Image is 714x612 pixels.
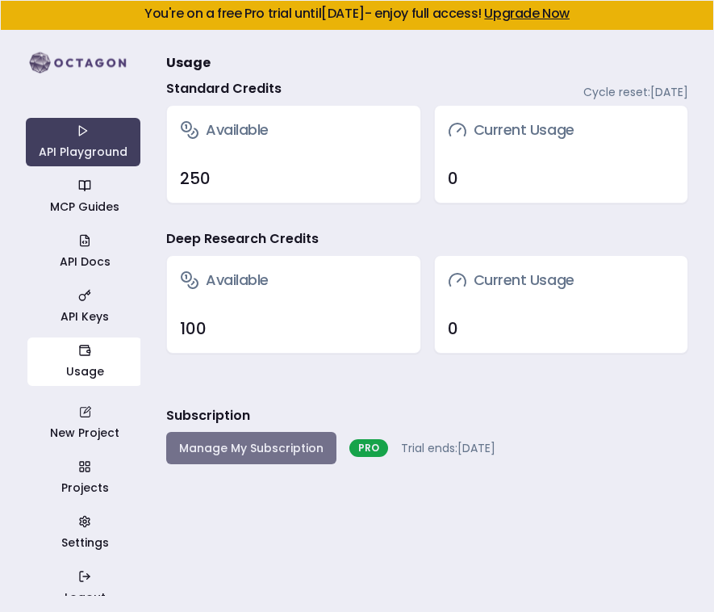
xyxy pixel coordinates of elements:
h3: Current Usage [448,119,574,141]
img: logo-rect-yK7x_WSZ.svg [26,47,140,79]
h3: Available [180,269,269,291]
a: Usage [27,337,142,386]
div: 100 [180,317,407,340]
a: API Playground [26,118,140,166]
span: Usage [166,53,211,73]
a: Settings [27,509,142,557]
a: API Docs [27,228,142,276]
a: Upgrade Now [484,4,570,23]
h4: Deep Research Credits [166,229,319,249]
h4: Standard Credits [166,79,282,99]
a: New Project [27,399,142,447]
div: PRO [349,439,388,457]
button: Manage My Subscription [166,432,336,464]
h3: Available [180,119,269,141]
h3: Subscription [166,406,250,425]
h5: You're on a free Pro trial until [DATE] - enjoy full access! [14,7,700,20]
div: 0 [448,167,675,190]
h3: Current Usage [448,269,574,291]
a: MCP Guides [27,173,142,221]
a: API Keys [27,283,142,331]
span: Cycle reset: [DATE] [583,84,688,100]
div: 250 [180,167,407,190]
a: Logout [27,564,142,612]
div: 0 [448,317,675,340]
span: Trial ends: [DATE] [401,440,495,456]
a: Projects [27,454,142,502]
